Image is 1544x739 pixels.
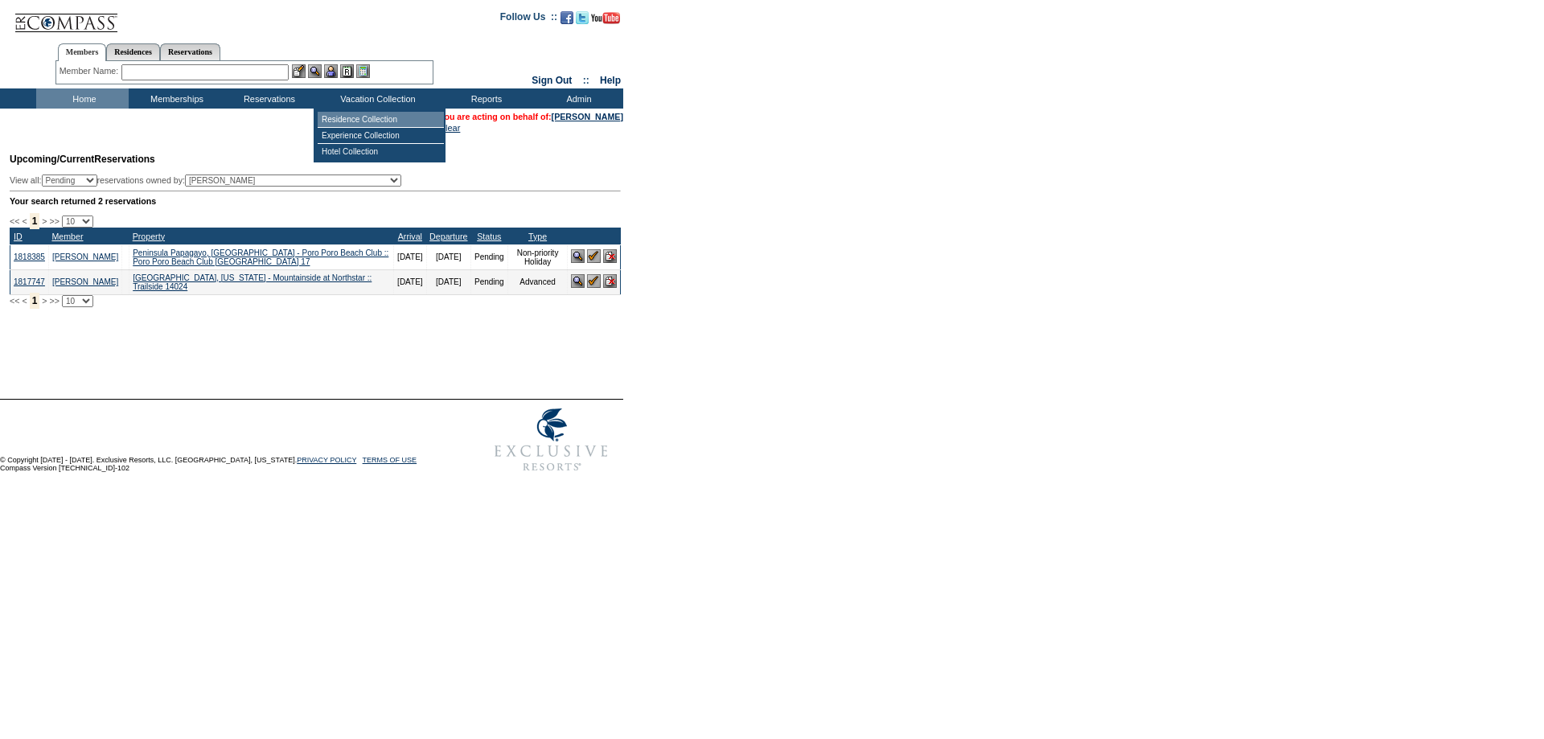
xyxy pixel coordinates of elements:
td: Admin [531,88,623,109]
img: Confirm Reservation [587,249,601,263]
a: [PERSON_NAME] [52,252,118,261]
a: 1818385 [14,252,45,261]
a: ID [14,232,23,241]
span: > [42,296,47,306]
td: Experience Collection [318,128,444,144]
span: << [10,296,19,306]
a: Help [600,75,621,86]
a: Follow us on Twitter [576,16,589,26]
span: >> [49,216,59,226]
td: Pending [470,244,507,269]
span: :: [583,75,589,86]
td: Advanced [507,269,568,294]
a: TERMS OF USE [363,456,417,464]
span: >> [49,296,59,306]
span: << [10,216,19,226]
td: Vacation Collection [314,88,438,109]
div: View all: reservations owned by: [10,174,409,187]
a: 1817747 [14,277,45,286]
img: b_edit.gif [292,64,306,78]
td: [DATE] [426,244,470,269]
td: [DATE] [394,244,426,269]
a: Peninsula Papagayo, [GEOGRAPHIC_DATA] - Poro Poro Beach Club :: Poro Poro Beach Club [GEOGRAPHIC_... [133,248,388,266]
img: Impersonate [324,64,338,78]
td: Non-priority Holiday [507,244,568,269]
span: You are acting on behalf of: [439,112,623,121]
a: Subscribe to our YouTube Channel [591,16,620,26]
a: PRIVACY POLICY [297,456,356,464]
a: Arrival [398,232,422,241]
td: [DATE] [394,269,426,294]
td: Home [36,88,129,109]
a: [GEOGRAPHIC_DATA], [US_STATE] - Mountainside at Northstar :: Trailside 14024 [133,273,372,291]
div: Member Name: [60,64,121,78]
img: Reservations [340,64,354,78]
td: Follow Us :: [500,10,557,29]
a: Status [477,232,501,241]
a: Sign Out [532,75,572,86]
a: Type [528,232,547,241]
img: Exclusive Resorts [479,400,623,480]
div: Your search returned 2 reservations [10,196,621,206]
img: b_calculator.gif [356,64,370,78]
img: Follow us on Twitter [576,11,589,24]
span: < [22,296,27,306]
span: Upcoming/Current [10,154,94,165]
a: Residences [106,43,160,60]
span: Reservations [10,154,155,165]
a: Departure [429,232,467,241]
a: Members [58,43,107,61]
a: Clear [439,123,460,133]
img: Confirm Reservation [587,274,601,288]
td: Reservations [221,88,314,109]
span: 1 [30,213,40,229]
a: Property [133,232,165,241]
td: [DATE] [426,269,470,294]
img: Subscribe to our YouTube Channel [591,12,620,24]
span: 1 [30,293,40,309]
img: View Reservation [571,249,585,263]
td: Hotel Collection [318,144,444,159]
img: Become our fan on Facebook [561,11,573,24]
img: Cancel Reservation [603,249,617,263]
span: > [42,216,47,226]
img: View [308,64,322,78]
a: Member [51,232,83,241]
td: Pending [470,269,507,294]
img: Cancel Reservation [603,274,617,288]
td: Residence Collection [318,112,444,128]
td: Memberships [129,88,221,109]
a: [PERSON_NAME] [52,277,118,286]
img: View Reservation [571,274,585,288]
a: [PERSON_NAME] [552,112,623,121]
span: < [22,216,27,226]
a: Reservations [160,43,220,60]
td: Reports [438,88,531,109]
a: Become our fan on Facebook [561,16,573,26]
